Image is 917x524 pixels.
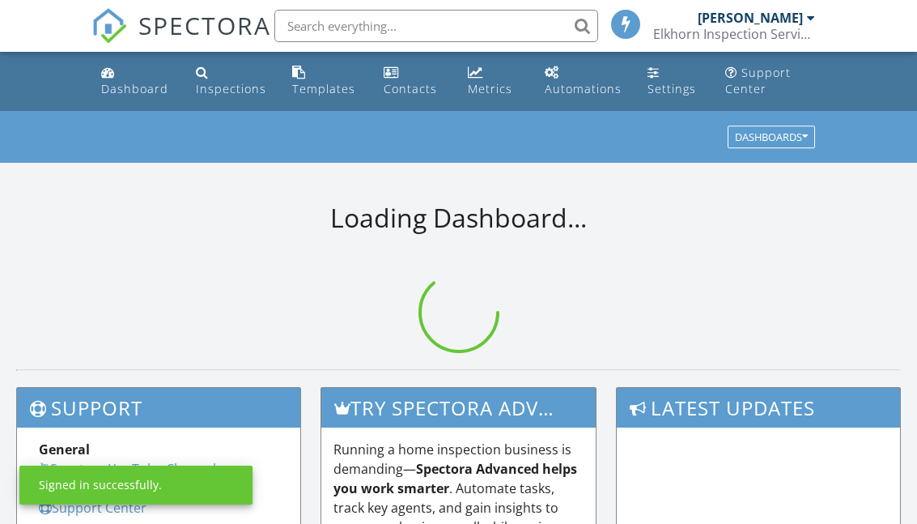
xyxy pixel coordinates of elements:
[189,58,273,104] a: Inspections
[545,81,622,96] div: Automations
[719,58,821,104] a: Support Center
[95,58,176,104] a: Dashboard
[461,58,525,104] a: Metrics
[538,58,629,104] a: Automations (Basic)
[333,460,577,497] strong: Spectora Advanced helps you work smarter
[39,477,162,493] div: Signed in successfully.
[138,8,271,42] span: SPECTORA
[728,126,815,149] button: Dashboards
[735,132,808,143] div: Dashboards
[641,58,706,104] a: Settings
[101,81,168,96] div: Dashboard
[647,81,696,96] div: Settings
[653,26,815,42] div: Elkhorn Inspection Services
[39,460,216,478] a: Spectora YouTube Channel
[468,81,512,96] div: Metrics
[274,10,598,42] input: Search everything...
[617,388,900,428] h3: Latest Updates
[39,441,90,458] strong: General
[196,81,266,96] div: Inspections
[292,81,355,96] div: Templates
[384,81,437,96] div: Contacts
[286,58,364,104] a: Templates
[39,499,146,517] a: Support Center
[377,58,448,104] a: Contacts
[91,22,271,56] a: SPECTORA
[698,10,803,26] div: [PERSON_NAME]
[321,388,595,428] h3: Try spectora advanced [DATE]
[17,388,300,428] h3: Support
[725,65,791,96] div: Support Center
[91,8,127,44] img: The Best Home Inspection Software - Spectora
